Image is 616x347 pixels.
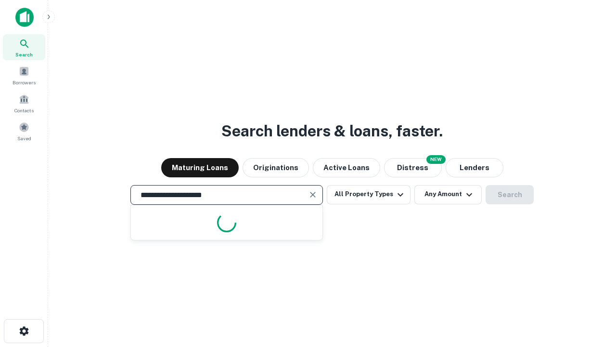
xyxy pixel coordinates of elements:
iframe: Chat Widget [568,270,616,316]
button: Maturing Loans [161,158,239,177]
a: Search [3,34,45,60]
button: Active Loans [313,158,380,177]
img: capitalize-icon.png [15,8,34,27]
button: Any Amount [414,185,482,204]
a: Saved [3,118,45,144]
button: All Property Types [327,185,411,204]
a: Contacts [3,90,45,116]
div: NEW [426,155,446,164]
button: Search distressed loans with lien and other non-mortgage details. [384,158,442,177]
span: Borrowers [13,79,36,86]
button: Clear [306,188,320,201]
button: Originations [243,158,309,177]
span: Search [15,51,33,58]
h3: Search lenders & loans, faster. [221,120,443,143]
span: Contacts [14,107,34,114]
span: Saved [17,134,31,142]
a: Borrowers [3,62,45,88]
button: Lenders [446,158,503,177]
